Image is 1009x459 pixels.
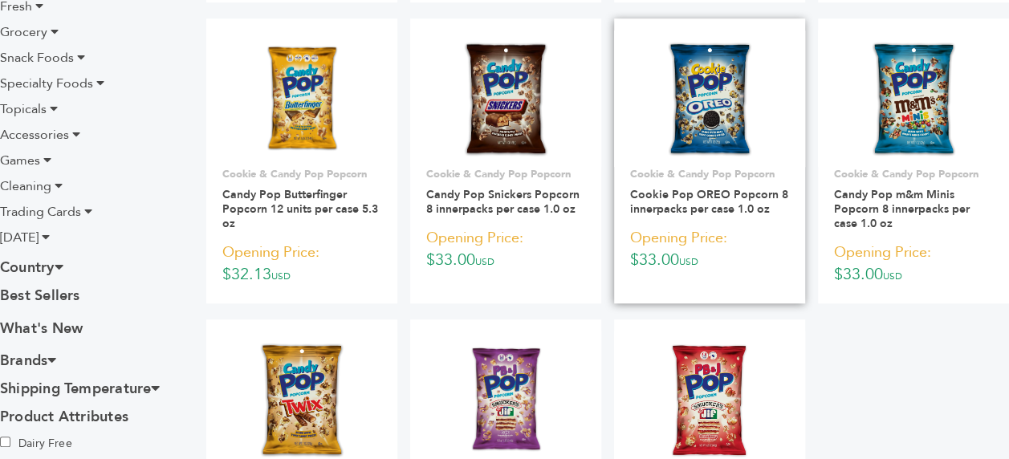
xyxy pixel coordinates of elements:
[630,167,789,181] p: Cookie & Candy Pop Popcorn
[261,41,343,156] img: Candy Pop Butterfinger Popcorn 12 units per case 5.3 oz
[630,226,789,273] p: $33.00
[257,342,346,457] img: Candy Pop TWIX Popcron 8 innerpacks per case 1.0 oz
[271,270,291,282] span: USD
[222,241,381,287] p: $32.13
[834,241,993,287] p: $33.00
[475,255,494,268] span: USD
[465,342,547,457] img: PB & J POP Smuckers & Jif Coated Popcorn Grape 12 units per case 5.3 oz
[630,187,788,217] a: Cookie Pop OREO Popcorn 8 innerpacks per case 1.0 oz
[834,187,970,231] a: Candy Pop m&m Minis Popcorn 8 innerpacks per case 1.0 oz
[222,167,381,181] p: Cookie & Candy Pop Popcorn
[426,167,585,181] p: Cookie & Candy Pop Popcorn
[883,270,902,282] span: USD
[426,187,580,217] a: Candy Pop Snickers Popcorn 8 innerpacks per case 1.0 oz
[461,41,550,156] img: Candy Pop Snickers Popcorn 8 innerpacks per case 1.0 oz
[834,167,993,181] p: Cookie & Candy Pop Popcorn
[222,187,378,231] a: Candy Pop Butterfinger Popcorn 12 units per case 5.3 oz
[426,227,523,249] span: Opening Price:
[665,41,754,156] img: Cookie Pop OREO Popcorn 8 innerpacks per case 1.0 oz
[222,242,319,263] span: Opening Price:
[679,255,698,268] span: USD
[426,226,585,273] p: $33.00
[834,242,931,263] span: Opening Price:
[869,41,958,156] img: Candy Pop m&m Minis Popcorn 8 innerpacks per case 1.0 oz
[669,342,749,457] img: PB & J POP Smuckers & Jif Coated Popcorn Strawberry 12 units per case 5.3 oz
[630,227,727,249] span: Opening Price:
